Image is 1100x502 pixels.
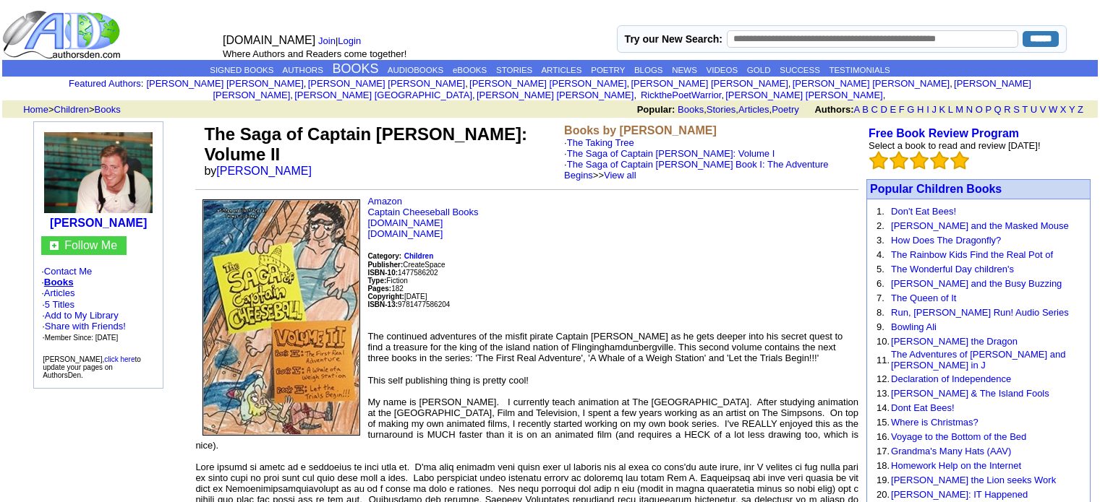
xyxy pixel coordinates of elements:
a: Follow Me [64,239,117,251]
a: Grandma's Many Hats (AAV) [891,446,1011,456]
img: bigemptystars.png [869,151,888,170]
a: Homework Help on the Internet [891,460,1021,471]
font: i [306,80,307,88]
a: Bowling Ali [891,321,937,332]
a: [PERSON_NAME] [PERSON_NAME] [469,78,626,89]
a: The Wonderful Day children's [891,264,1014,274]
a: [PERSON_NAME] [GEOGRAPHIC_DATA] [294,90,472,100]
a: Declaration of Independence [891,373,1011,384]
a: The Adventures of [PERSON_NAME] and [PERSON_NAME] in J [891,349,1065,371]
a: M [955,104,963,115]
a: Login [338,35,361,46]
b: Popular: [637,104,675,115]
font: The continued adventures of the misfit pirate Captain [PERSON_NAME] as he gets deeper into his se... [367,331,843,363]
font: · · · [41,266,155,343]
a: [PERSON_NAME] [PERSON_NAME] [793,78,950,89]
font: i [468,80,469,88]
a: Amazon [367,196,402,207]
a: B [862,104,869,115]
a: U [1031,104,1037,115]
a: L [948,104,953,115]
font: 9. [877,321,884,332]
b: ISBN-13: [367,300,398,308]
a: click here [104,355,135,363]
a: View all [604,170,636,181]
a: SIGNED BOOKS [210,66,273,74]
a: The Saga of Captain [PERSON_NAME] Book I: The Adventure Begins [564,159,828,181]
font: by [204,165,321,177]
a: Home [23,104,48,115]
b: Pages: [367,285,391,293]
a: Dont Eat Bees! [891,402,954,413]
a: POETRY [591,66,625,74]
img: bigemptystars.png [890,151,908,170]
a: [PERSON_NAME] [216,165,312,177]
font: 2. [877,220,884,231]
a: [PERSON_NAME] the Dragon [891,336,1018,347]
font: i [790,80,792,88]
a: [DOMAIN_NAME] [367,217,443,228]
a: X [1060,104,1067,115]
a: How Does The Dragonfly? [891,235,1001,246]
font: i [885,92,887,100]
a: [PERSON_NAME] & The Island Fools [891,388,1049,399]
a: P [985,104,991,115]
b: Publisher: [367,261,403,269]
a: V [1040,104,1046,115]
a: C [871,104,877,115]
b: Books by [PERSON_NAME] [564,124,717,137]
font: 3. [877,235,884,246]
a: Run, [PERSON_NAME] Run! Audio Series [891,307,1069,318]
a: Voyage to the Bottom of the Bed [891,431,1026,442]
label: Try our New Search: [625,33,722,45]
font: · [42,299,126,342]
font: 14. [877,402,890,413]
font: 9781477586204 [367,300,450,308]
a: Children [404,250,434,261]
a: Books [678,104,704,115]
font: > > [18,104,121,115]
font: · [564,137,828,181]
a: Free Book Review Program [869,127,1019,139]
a: Share with Friends! [45,321,126,332]
a: S [1013,104,1020,115]
font: i [952,80,954,88]
a: eBOOKS [453,66,487,74]
a: Q [994,104,1001,115]
font: 1477586202 [367,269,438,277]
font: · · · [42,310,126,342]
font: i [475,92,477,100]
a: RickthePoetWarrior [638,90,721,100]
font: 6. [877,278,884,289]
a: BLOGS [634,66,663,74]
font: 15. [877,417,890,428]
a: SUCCESS [780,66,820,74]
font: 5. [877,264,884,274]
a: G [907,104,914,115]
font: 13. [877,388,890,399]
font: 4. [877,249,884,260]
font: [DATE] [404,293,427,300]
b: Authors: [814,104,853,115]
a: I [926,104,929,115]
a: STORIES [496,66,532,74]
a: Featured Authors [69,78,141,89]
font: 7. [877,293,884,303]
a: W [1049,104,1057,115]
a: Where is Christmas? [891,417,979,428]
font: Fiction [367,277,407,285]
font: Where Authors and Readers come together! [223,48,406,59]
a: Books [95,104,121,115]
a: [PERSON_NAME] and the Busy Buzzing [891,278,1062,289]
a: Add to My Library [45,310,119,321]
font: 18. [877,460,890,471]
a: D [880,104,887,115]
a: [PERSON_NAME] and the Masked Mouse [891,220,1069,231]
font: 17. [877,446,890,456]
img: 53080.jpg [202,199,360,436]
font: [PERSON_NAME], to update your pages on AuthorsDen. [43,355,141,379]
a: BOOKS [333,61,379,76]
a: VIDEOS [707,66,738,74]
a: [PERSON_NAME] [PERSON_NAME] [477,90,634,100]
